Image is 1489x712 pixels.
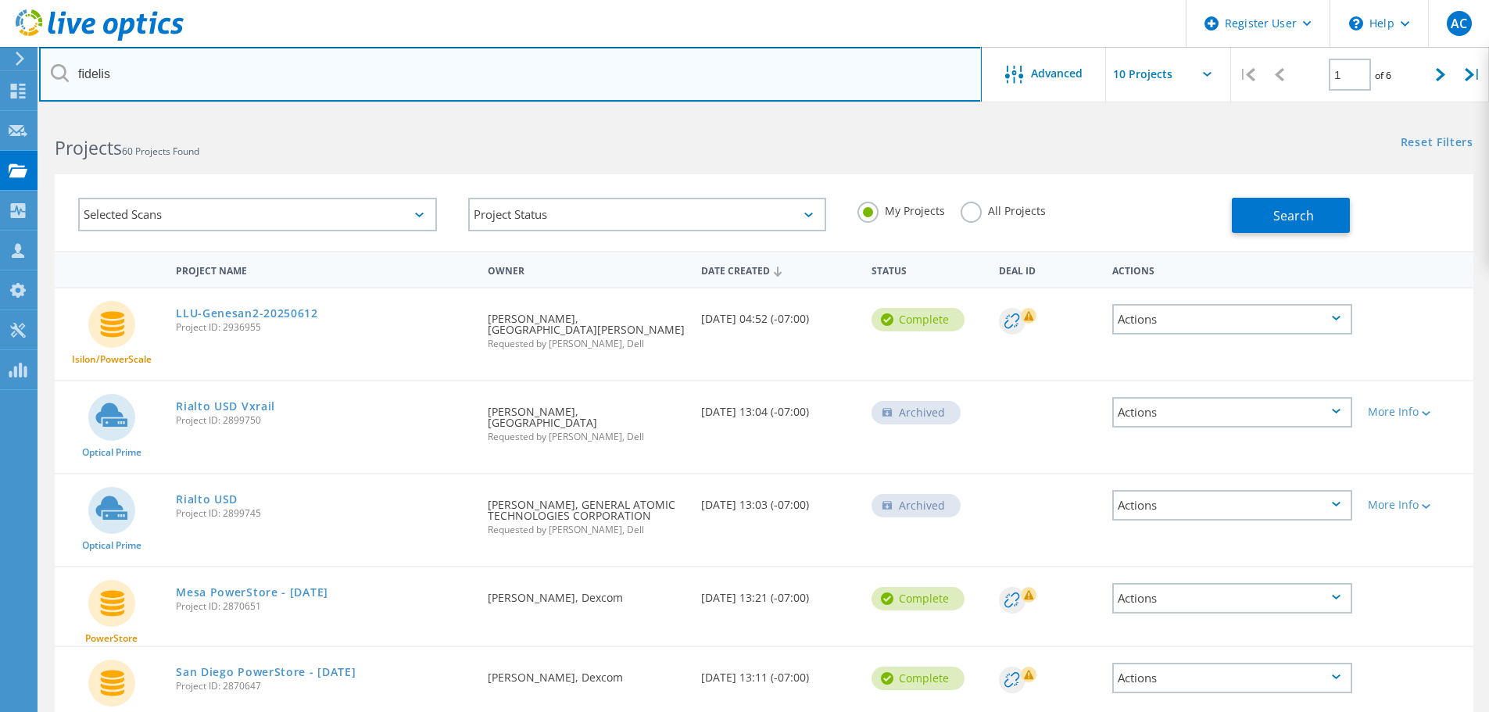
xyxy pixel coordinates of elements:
div: More Info [1368,406,1466,417]
div: [PERSON_NAME], [GEOGRAPHIC_DATA] [480,381,693,457]
div: [DATE] 13:04 (-07:00) [693,381,864,433]
div: [DATE] 04:52 (-07:00) [693,288,864,340]
div: [DATE] 13:11 (-07:00) [693,647,864,699]
span: Project ID: 2870647 [176,682,472,691]
div: [DATE] 13:03 (-07:00) [693,474,864,526]
div: [PERSON_NAME], [GEOGRAPHIC_DATA][PERSON_NAME] [480,288,693,364]
div: Actions [1112,397,1352,428]
span: PowerStore [85,634,138,643]
span: Requested by [PERSON_NAME], Dell [488,432,685,442]
a: San Diego PowerStore - [DATE] [176,667,356,678]
div: [DATE] 13:21 (-07:00) [693,567,864,619]
div: Archived [872,494,961,517]
div: Archived [872,401,961,424]
div: Complete [872,587,965,610]
span: Requested by [PERSON_NAME], Dell [488,525,685,535]
div: | [1231,47,1263,102]
span: Project ID: 2870651 [176,602,472,611]
span: Project ID: 2899750 [176,416,472,425]
div: More Info [1368,499,1466,510]
div: Actions [1104,255,1360,284]
a: Rialto USD Vxrail [176,401,275,412]
label: All Projects [961,202,1046,216]
div: Selected Scans [78,198,437,231]
div: Project Status [468,198,827,231]
button: Search [1232,198,1350,233]
div: | [1457,47,1489,102]
svg: \n [1349,16,1363,30]
a: Rialto USD [176,494,238,505]
div: [PERSON_NAME], Dexcom [480,647,693,699]
div: Complete [872,308,965,331]
b: Projects [55,135,122,160]
span: Search [1273,207,1314,224]
a: Live Optics Dashboard [16,33,184,44]
div: Complete [872,667,965,690]
div: [PERSON_NAME], Dexcom [480,567,693,619]
div: Actions [1112,304,1352,335]
label: My Projects [857,202,945,216]
span: Optical Prime [82,541,141,550]
span: Project ID: 2936955 [176,323,472,332]
span: Project ID: 2899745 [176,509,472,518]
span: Isilon/PowerScale [72,355,152,364]
input: Search projects by name, owner, ID, company, etc [39,47,982,102]
a: Mesa PowerStore - [DATE] [176,587,328,598]
div: Owner [480,255,693,284]
span: 60 Projects Found [122,145,199,158]
div: Project Name [168,255,480,284]
span: Optical Prime [82,448,141,457]
div: Deal Id [991,255,1104,284]
div: Actions [1112,490,1352,521]
div: Actions [1112,663,1352,693]
div: [PERSON_NAME], GENERAL ATOMIC TECHNOLOGIES CORPORATION [480,474,693,550]
a: LLU-Genesan2-20250612 [176,308,318,319]
div: Date Created [693,255,864,284]
span: AC [1451,17,1467,30]
span: of 6 [1375,69,1391,82]
a: Reset Filters [1401,137,1473,150]
span: Advanced [1031,68,1083,79]
div: Status [864,255,991,284]
div: Actions [1112,583,1352,614]
span: Requested by [PERSON_NAME], Dell [488,339,685,349]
